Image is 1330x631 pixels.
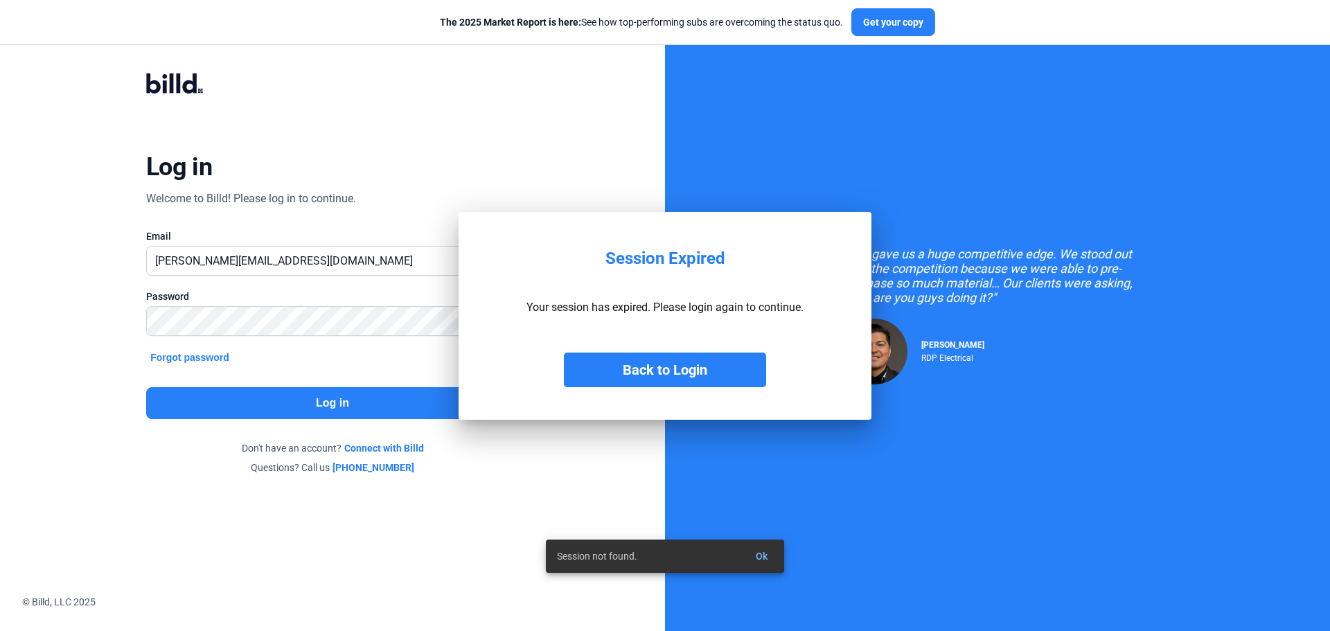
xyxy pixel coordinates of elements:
div: Questions? Call us [146,461,519,474]
p: Your session has expired. Please login again to continue. [526,301,804,314]
div: Welcome to Billd! Please log in to continue. [146,190,356,207]
div: See how top-performing subs are overcoming the status quo. [440,15,843,29]
div: Password [146,290,519,303]
button: Forgot password [146,350,233,365]
a: [PHONE_NUMBER] [332,461,414,474]
div: Email [146,229,519,243]
span: Ok [756,551,768,562]
button: Get your copy [851,8,935,36]
div: "Billd gave us a huge competitive edge. We stood out from the competition because we were able to... [842,247,1153,305]
div: Don't have an account? [146,441,519,455]
span: The 2025 Market Report is here: [440,17,581,28]
div: RDP Electrical [921,350,984,363]
img: Raul Pacheco [842,319,907,384]
button: Log in [146,387,519,419]
span: [PERSON_NAME] [921,340,984,350]
span: Session not found. [557,549,637,563]
button: Back to Login [564,353,766,387]
button: Ok [745,544,779,569]
div: Log in [146,152,212,182]
a: Connect with Billd [344,441,424,455]
div: Session Expired [605,249,725,269]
